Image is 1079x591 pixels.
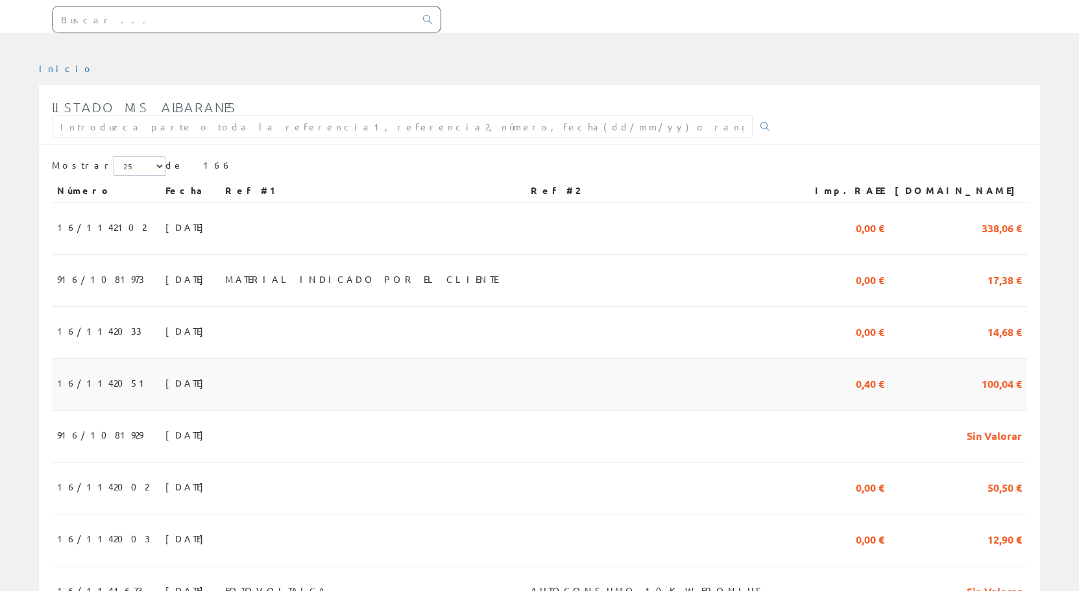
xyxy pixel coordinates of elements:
[988,476,1022,498] span: 50,50 €
[165,476,210,498] span: [DATE]
[988,320,1022,342] span: 14,68 €
[856,527,884,549] span: 0,00 €
[52,99,237,115] span: Listado mis albaranes
[856,268,884,290] span: 0,00 €
[57,216,146,238] span: 16/1142102
[165,216,210,238] span: [DATE]
[967,424,1022,446] span: Sin Valorar
[53,6,415,32] input: Buscar ...
[792,179,890,202] th: Imp.RAEE
[52,156,1027,179] div: de 166
[982,372,1022,394] span: 100,04 €
[220,179,526,202] th: Ref #1
[57,320,141,342] span: 16/1142033
[988,527,1022,549] span: 12,90 €
[856,476,884,498] span: 0,00 €
[526,179,792,202] th: Ref #2
[57,476,149,498] span: 16/1142002
[160,179,220,202] th: Fecha
[890,179,1027,202] th: [DOMAIN_NAME]
[165,268,210,290] span: [DATE]
[982,216,1022,238] span: 338,06 €
[52,156,165,176] label: Mostrar
[39,62,94,74] a: Inicio
[57,268,144,290] span: 916/1081973
[165,372,210,394] span: [DATE]
[856,320,884,342] span: 0,00 €
[165,527,210,549] span: [DATE]
[988,268,1022,290] span: 17,38 €
[165,424,210,446] span: [DATE]
[52,179,160,202] th: Número
[225,268,498,290] span: MATERIAL INDICADO POR EL CLIENTE
[57,372,150,394] span: 16/1142051
[114,156,165,176] select: Mostrar
[856,372,884,394] span: 0,40 €
[52,115,753,138] input: Introduzca parte o toda la referencia1, referencia2, número, fecha(dd/mm/yy) o rango de fechas(dd...
[57,424,143,446] span: 916/1081929
[856,216,884,238] span: 0,00 €
[165,320,210,342] span: [DATE]
[57,527,150,549] span: 16/1142003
